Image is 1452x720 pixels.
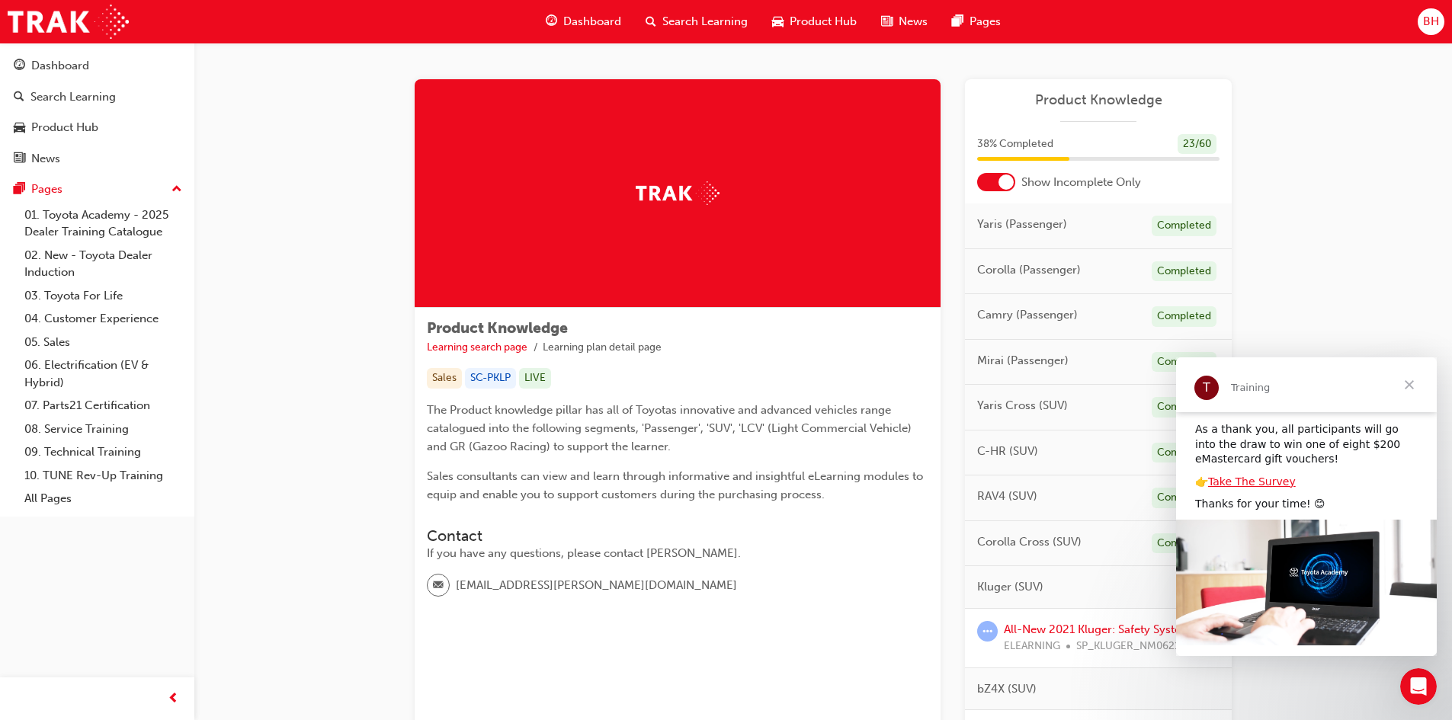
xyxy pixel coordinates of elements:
span: search-icon [14,91,24,104]
div: News [31,150,60,168]
div: Completed [1152,306,1216,327]
span: news-icon [881,12,893,31]
span: car-icon [14,121,25,135]
span: bZ4X (SUV) [977,680,1037,698]
span: search-icon [646,12,656,31]
span: up-icon [171,180,182,200]
a: 01. Toyota Academy - 2025 Dealer Training Catalogue [18,203,188,244]
a: Search Learning [6,83,188,111]
iframe: Intercom live chat message [1176,357,1437,656]
div: Completed [1152,533,1216,554]
a: Product Knowledge [977,91,1220,109]
span: BH [1423,13,1439,30]
span: guage-icon [14,59,25,73]
span: ELEARNING [1004,638,1060,655]
img: Trak [636,181,720,205]
span: learningRecordVerb_ATTEMPT-icon [977,621,998,642]
div: Completed [1152,261,1216,282]
span: Corolla Cross (SUV) [977,533,1082,551]
div: Dashboard [31,57,89,75]
a: 08. Service Training [18,418,188,441]
div: Search Learning [30,88,116,106]
div: LIVE [519,368,551,389]
span: Search Learning [662,13,748,30]
a: All-New 2021 Kluger: Safety Systems [1004,622,1197,636]
button: DashboardSearch LearningProduct HubNews [6,49,188,175]
span: 38 % Completed [977,136,1053,153]
a: Dashboard [6,52,188,80]
div: If you have any questions, please contact [PERSON_NAME]. [427,545,928,562]
a: 10. TUNE Rev-Up Training [18,464,188,488]
a: Learning search page [427,341,527,354]
div: Completed [1152,216,1216,236]
span: Show Incomplete Only [1021,174,1141,191]
a: pages-iconPages [940,6,1013,37]
div: Completed [1152,397,1216,418]
div: Completed [1152,488,1216,508]
a: news-iconNews [869,6,940,37]
span: email-icon [433,576,444,596]
img: Trak [8,5,129,39]
div: Product Hub [31,119,98,136]
span: Yaris (Passenger) [977,216,1067,233]
span: Yaris Cross (SUV) [977,397,1068,414]
div: Completed [1152,443,1216,463]
span: Product Hub [790,13,857,30]
span: Kluger (SUV) [977,578,1043,596]
span: pages-icon [14,183,25,197]
a: Product Hub [6,114,188,142]
a: 03. Toyota For Life [18,284,188,308]
span: SP_KLUGER_NM0621_EL04 [1076,638,1210,655]
div: Completed [1152,352,1216,373]
span: Product Knowledge [427,319,568,337]
a: 07. Parts21 Certification [18,394,188,418]
div: SC-PKLP [465,368,516,389]
a: 02. New - Toyota Dealer Induction [18,244,188,284]
span: Sales consultants can view and learn through informative and insightful eLearning modules to equi... [427,469,926,501]
a: News [6,145,188,173]
span: news-icon [14,152,25,166]
button: Pages [6,175,188,203]
a: car-iconProduct Hub [760,6,869,37]
span: guage-icon [546,12,557,31]
span: News [899,13,928,30]
span: car-icon [772,12,784,31]
li: Learning plan detail page [543,339,662,357]
a: 09. Technical Training [18,440,188,464]
span: Corolla (Passenger) [977,261,1081,279]
div: Pages [31,181,63,198]
span: Camry (Passenger) [977,306,1078,324]
a: 04. Customer Experience [18,307,188,331]
span: Dashboard [563,13,621,30]
span: Mirai (Passenger) [977,352,1069,370]
span: Pages [970,13,1001,30]
button: BH [1418,8,1444,35]
div: 23 / 60 [1178,134,1216,155]
div: Sales [427,368,462,389]
span: prev-icon [168,690,179,709]
a: 05. Sales [18,331,188,354]
a: All Pages [18,487,188,510]
span: pages-icon [952,12,963,31]
span: [EMAIL_ADDRESS][PERSON_NAME][DOMAIN_NAME] [456,577,737,594]
a: search-iconSearch Learning [633,6,760,37]
iframe: Intercom live chat [1400,668,1437,705]
a: guage-iconDashboard [534,6,633,37]
span: The Product knowledge pillar has all of Toyotas innovative and advanced vehicles range catalogued... [427,403,915,453]
a: 06. Electrification (EV & Hybrid) [18,354,188,394]
h3: Contact [427,527,928,545]
span: C-HR (SUV) [977,443,1038,460]
span: RAV4 (SUV) [977,488,1037,505]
